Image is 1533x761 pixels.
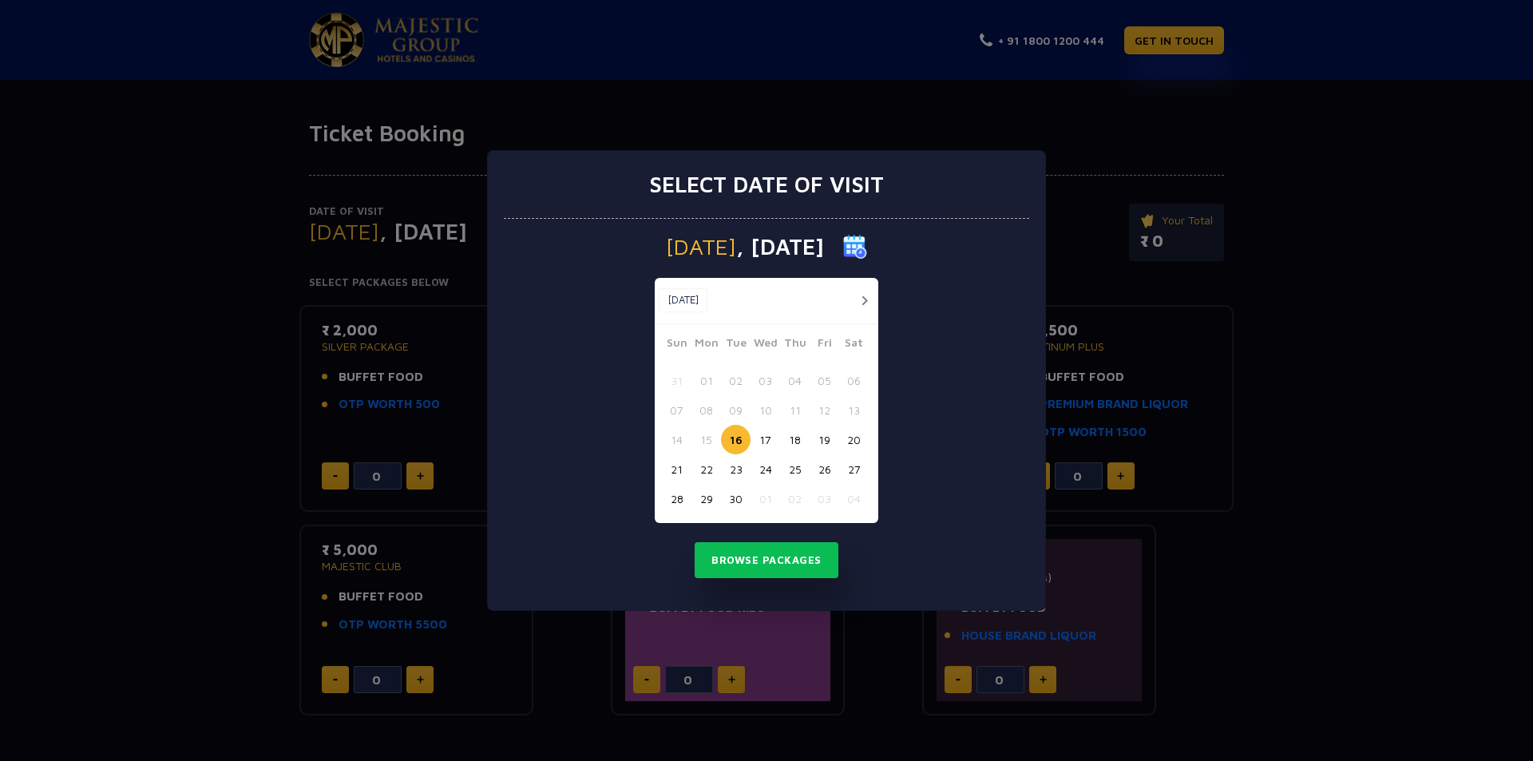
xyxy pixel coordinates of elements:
[839,366,869,395] button: 06
[780,425,810,454] button: 18
[839,454,869,484] button: 27
[721,366,751,395] button: 02
[751,484,780,513] button: 01
[780,454,810,484] button: 25
[751,425,780,454] button: 17
[662,484,691,513] button: 28
[780,484,810,513] button: 02
[810,425,839,454] button: 19
[780,366,810,395] button: 04
[780,334,810,356] span: Thu
[839,334,869,356] span: Sat
[810,484,839,513] button: 03
[662,334,691,356] span: Sun
[839,395,869,425] button: 13
[721,334,751,356] span: Tue
[721,425,751,454] button: 16
[751,366,780,395] button: 03
[810,366,839,395] button: 05
[751,334,780,356] span: Wed
[721,454,751,484] button: 23
[843,235,867,259] img: calender icon
[691,425,721,454] button: 15
[780,395,810,425] button: 11
[810,395,839,425] button: 12
[839,484,869,513] button: 04
[691,395,721,425] button: 08
[649,171,884,198] h3: Select date of visit
[810,454,839,484] button: 26
[695,542,838,579] button: Browse Packages
[662,366,691,395] button: 31
[691,366,721,395] button: 01
[662,454,691,484] button: 21
[662,395,691,425] button: 07
[839,425,869,454] button: 20
[662,425,691,454] button: 14
[810,334,839,356] span: Fri
[736,236,824,258] span: , [DATE]
[751,454,780,484] button: 24
[721,395,751,425] button: 09
[721,484,751,513] button: 30
[751,395,780,425] button: 10
[691,454,721,484] button: 22
[666,236,736,258] span: [DATE]
[659,288,707,312] button: [DATE]
[691,484,721,513] button: 29
[691,334,721,356] span: Mon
